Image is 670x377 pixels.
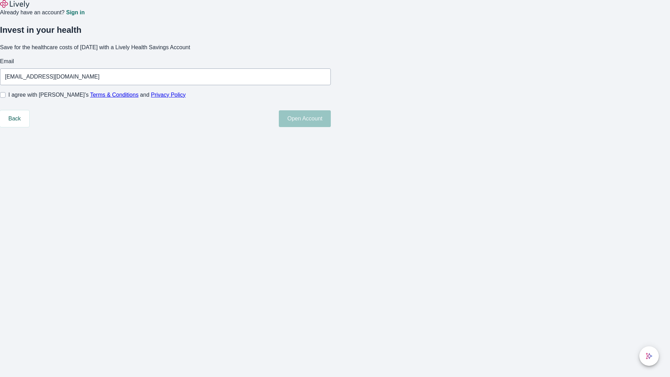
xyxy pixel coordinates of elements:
a: Sign in [66,10,84,15]
svg: Lively AI Assistant [646,353,653,360]
button: chat [639,346,659,366]
span: I agree with [PERSON_NAME]’s and [8,91,186,99]
a: Terms & Conditions [90,92,139,98]
a: Privacy Policy [151,92,186,98]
